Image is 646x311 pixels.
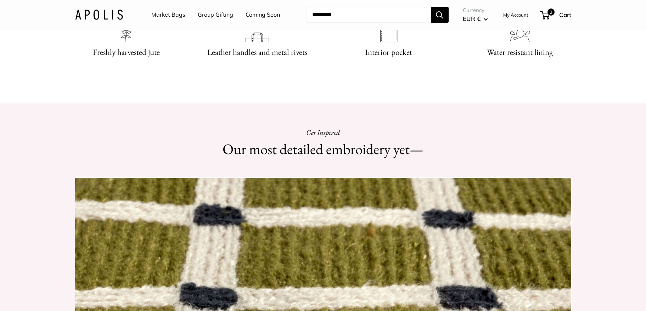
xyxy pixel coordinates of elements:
h2: Our most detailed embroidery yet— [199,139,447,160]
input: Search... [307,7,431,23]
span: Cart [559,11,571,18]
button: EUR € [463,13,488,24]
span: Currency [463,5,488,15]
h3: Water resistant lining [463,45,577,59]
span: EUR € [463,15,481,22]
a: Coming Soon [246,10,280,20]
p: Get Inspired [199,126,447,139]
a: 2 Cart [541,9,571,21]
a: Market Bags [151,10,185,20]
button: Search [431,7,449,23]
a: Group Gifting [198,10,233,20]
span: 2 [547,9,554,16]
a: My Account [503,11,528,19]
h3: Leather handles and metal rivets [201,45,314,59]
img: Apolis [75,10,123,20]
h3: Interior pocket [332,45,445,59]
h3: Freshly harvested jute [69,45,183,59]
